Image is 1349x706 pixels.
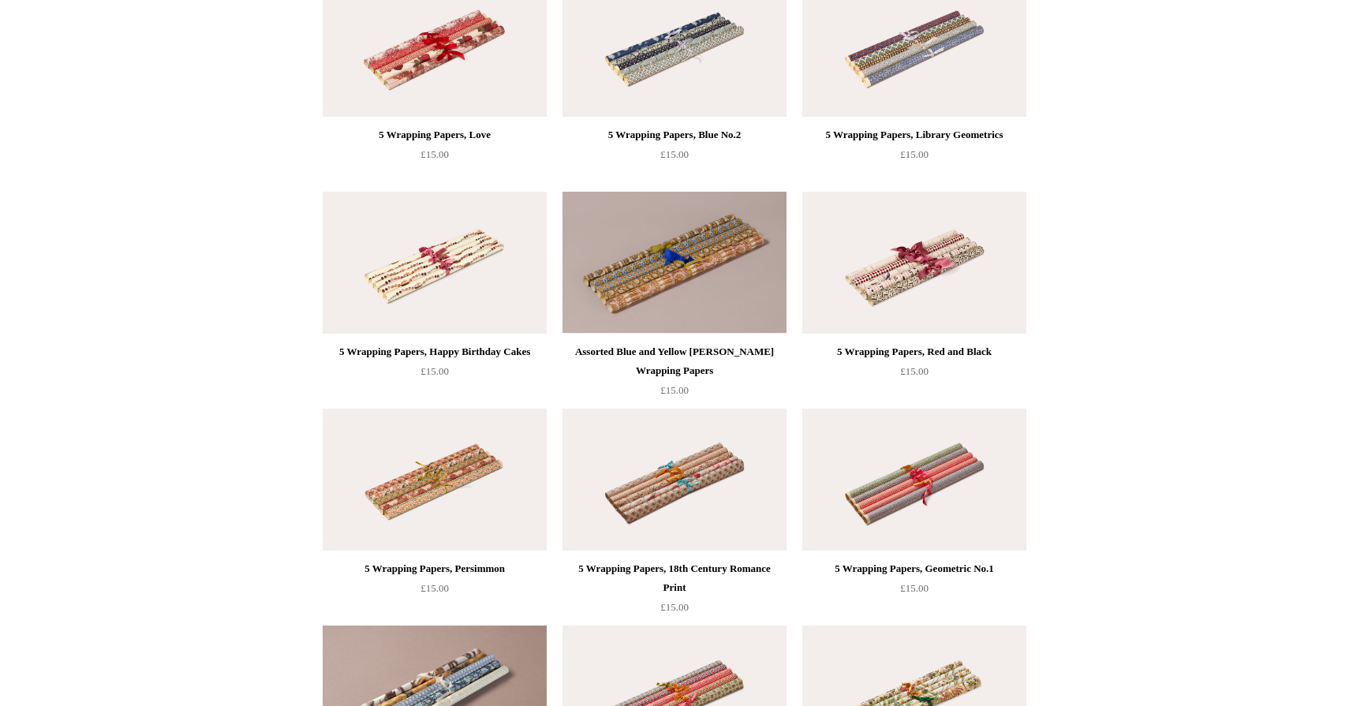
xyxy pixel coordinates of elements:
[323,125,547,190] a: 5 Wrapping Papers, Love £15.00
[566,125,783,144] div: 5 Wrapping Papers, Blue No.2
[566,342,783,380] div: Assorted Blue and Yellow [PERSON_NAME] Wrapping Papers
[420,148,449,160] span: £15.00
[562,125,787,190] a: 5 Wrapping Papers, Blue No.2 £15.00
[900,148,929,160] span: £15.00
[562,559,787,624] a: 5 Wrapping Papers, 18th Century Romance Print £15.00
[802,125,1026,190] a: 5 Wrapping Papers, Library Geometrics £15.00
[806,125,1022,144] div: 5 Wrapping Papers, Library Geometrics
[562,342,787,407] a: Assorted Blue and Yellow [PERSON_NAME] Wrapping Papers £15.00
[562,409,787,551] a: 5 Wrapping Papers, 18th Century Romance Print 5 Wrapping Papers, 18th Century Romance Print
[420,582,449,594] span: £15.00
[420,365,449,377] span: £15.00
[660,601,689,613] span: £15.00
[660,384,689,396] span: £15.00
[323,192,547,334] a: 5 Wrapping Papers, Happy Birthday Cakes 5 Wrapping Papers, Happy Birthday Cakes
[323,409,547,551] img: 5 Wrapping Papers, Persimmon
[323,559,547,624] a: 5 Wrapping Papers, Persimmon £15.00
[802,559,1026,624] a: 5 Wrapping Papers, Geometric No.1 £15.00
[660,148,689,160] span: £15.00
[802,342,1026,407] a: 5 Wrapping Papers, Red and Black £15.00
[327,559,543,578] div: 5 Wrapping Papers, Persimmon
[802,192,1026,334] a: 5 Wrapping Papers, Red and Black 5 Wrapping Papers, Red and Black
[562,192,787,334] a: Assorted Blue and Yellow Remondini Wrapping Papers Assorted Blue and Yellow Remondini Wrapping Pa...
[900,582,929,594] span: £15.00
[900,365,929,377] span: £15.00
[562,192,787,334] img: Assorted Blue and Yellow Remondini Wrapping Papers
[323,192,547,334] img: 5 Wrapping Papers, Happy Birthday Cakes
[566,559,783,597] div: 5 Wrapping Papers, 18th Century Romance Print
[802,409,1026,551] img: 5 Wrapping Papers, Geometric No.1
[806,559,1022,578] div: 5 Wrapping Papers, Geometric No.1
[323,342,547,407] a: 5 Wrapping Papers, Happy Birthday Cakes £15.00
[562,409,787,551] img: 5 Wrapping Papers, 18th Century Romance Print
[327,125,543,144] div: 5 Wrapping Papers, Love
[802,192,1026,334] img: 5 Wrapping Papers, Red and Black
[806,342,1022,361] div: 5 Wrapping Papers, Red and Black
[802,409,1026,551] a: 5 Wrapping Papers, Geometric No.1 5 Wrapping Papers, Geometric No.1
[323,409,547,551] a: 5 Wrapping Papers, Persimmon 5 Wrapping Papers, Persimmon
[327,342,543,361] div: 5 Wrapping Papers, Happy Birthday Cakes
